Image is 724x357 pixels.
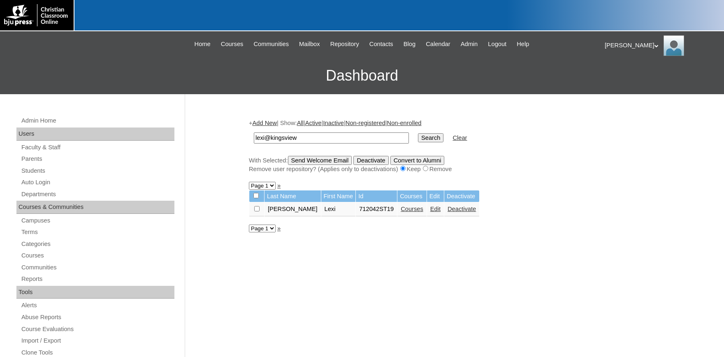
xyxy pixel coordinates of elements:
div: Courses & Communities [16,201,174,214]
span: Communities [253,39,289,49]
td: Last Name [265,190,321,202]
span: Courses [221,39,244,49]
a: Repository [326,39,363,49]
a: Communities [21,262,174,273]
td: Edit [427,190,444,202]
span: Calendar [426,39,450,49]
a: Clear [452,134,467,141]
td: First Name [321,190,356,202]
a: Non-registered [346,120,385,126]
a: Deactivate [448,206,476,212]
a: Active [305,120,322,126]
a: Calendar [422,39,454,49]
div: Tools [16,286,174,299]
a: Non-enrolled [387,120,422,126]
img: Karen Lawton [664,35,684,56]
a: Help [513,39,533,49]
span: Mailbox [299,39,320,49]
img: logo-white.png [4,4,70,26]
div: [PERSON_NAME] [605,35,716,56]
a: Reports [21,274,174,284]
a: Blog [399,39,420,49]
td: 712042ST19 [356,202,397,216]
a: Terms [21,227,174,237]
span: Admin [461,39,478,49]
a: Students [21,166,174,176]
input: Search [418,133,443,142]
span: Blog [404,39,415,49]
a: Home [190,39,215,49]
a: Parents [21,154,174,164]
a: Courses [401,206,423,212]
a: Edit [430,206,441,212]
a: Courses [21,250,174,261]
input: Send Welcome Email [288,156,352,165]
span: Repository [330,39,359,49]
a: Course Evaluations [21,324,174,334]
a: Contacts [365,39,397,49]
a: » [277,182,281,189]
td: Deactivate [444,190,479,202]
input: Convert to Alumni [390,156,445,165]
a: » [277,225,281,232]
div: Remove user repository? (Applies only to deactivations) Keep Remove [249,165,656,174]
h3: Dashboard [4,57,720,94]
td: Id [356,190,397,202]
div: With Selected: [249,156,656,174]
span: Contacts [369,39,393,49]
td: Lexi [321,202,356,216]
a: Logout [484,39,511,49]
a: Faculty & Staff [21,142,174,153]
a: Admin [457,39,482,49]
a: Categories [21,239,174,249]
a: Add New [253,120,277,126]
a: Departments [21,189,174,199]
a: All [297,120,304,126]
a: Mailbox [295,39,324,49]
a: Alerts [21,300,174,311]
td: [PERSON_NAME] [265,202,321,216]
div: Users [16,128,174,141]
a: Inactive [323,120,344,126]
input: Search [254,132,409,144]
a: Admin Home [21,116,174,126]
div: + | Show: | | | | [249,119,656,173]
a: Auto Login [21,177,174,188]
a: Import / Export [21,336,174,346]
a: Communities [249,39,293,49]
a: Campuses [21,216,174,226]
span: Logout [488,39,506,49]
a: Abuse Reports [21,312,174,322]
td: Courses [397,190,427,202]
span: Home [195,39,211,49]
a: Courses [217,39,248,49]
input: Deactivate [353,156,388,165]
span: Help [517,39,529,49]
